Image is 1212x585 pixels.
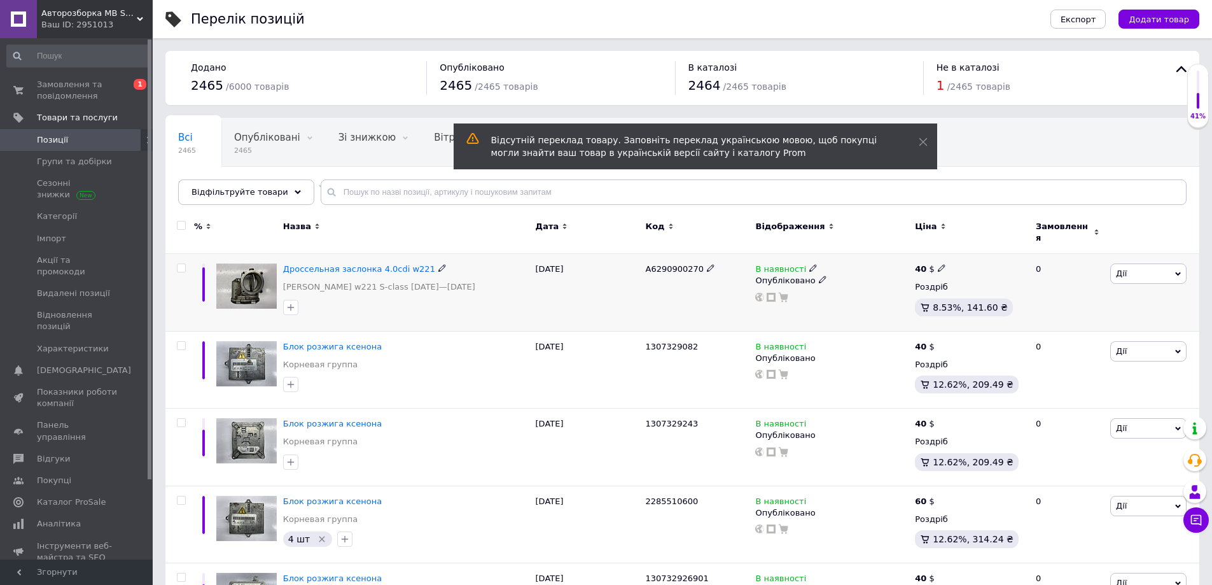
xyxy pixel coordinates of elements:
a: Блок розжига ксенона [283,497,382,506]
div: 0 [1028,331,1107,409]
span: Каталог ProSale [37,497,106,508]
button: Додати товар [1118,10,1199,29]
span: Товари та послуги [37,112,118,123]
a: Блок розжига ксенона [283,419,382,428]
a: Корневая группа [283,514,358,525]
span: Ціна [915,221,937,232]
span: Видалені позиції [37,288,110,299]
span: Показники роботи компанії [37,386,118,409]
span: Зі знижкою [338,132,396,143]
span: Опубліковані [234,132,300,143]
a: Корневая группа [283,359,358,370]
span: 2465 [191,78,223,93]
div: Ваш ID: 2951013 [41,19,153,31]
input: Пошук [6,45,150,67]
div: 0 [1028,254,1107,332]
span: 12.62%, 314.24 ₴ [933,534,1013,544]
span: [DEMOGRAPHIC_DATA] [37,365,131,376]
span: В наявності [755,419,806,432]
span: Дії [1116,269,1127,278]
span: 2465 [234,146,300,155]
span: 2465 [178,146,196,155]
div: $ [915,341,935,353]
div: Опубліковано [755,507,909,519]
img: Блок розжига ксенона [216,341,277,386]
b: 40 [915,419,926,428]
div: Роздріб [915,359,1025,370]
b: 60 [915,497,926,506]
span: Покупці [37,475,71,486]
div: $ [915,418,935,430]
input: Пошук по назві позиції, артикулу і пошуковим запитам [321,180,1187,205]
span: 1 [937,78,945,93]
span: Додати товар [1129,15,1189,24]
span: 8.53%, 141.60 ₴ [933,302,1008,313]
span: 130732926901 [646,574,709,583]
span: Замовлення [1036,221,1090,244]
div: [DATE] [533,486,643,563]
span: Mercedes-Benz W221 200... [178,180,312,192]
div: [DATE] [533,254,643,332]
div: 0 [1028,409,1107,486]
span: Авторозборка MB STAR [41,8,137,19]
span: Сезонні знижки [37,178,118,201]
div: $ [915,264,946,275]
span: 12.62%, 209.49 ₴ [933,379,1013,390]
div: [DATE] [533,409,643,486]
a: Дроссельная заслонка 4.0cdi w221 [283,264,435,274]
span: Дії [1116,423,1127,433]
div: 0 [1028,486,1107,563]
span: Опубліковано [440,62,505,73]
div: $ [915,496,935,507]
div: Роздріб [915,281,1025,293]
a: Блок розжига ксенона [283,574,382,583]
span: Відображення [755,221,825,232]
span: Дата [536,221,559,232]
a: Корневая группа [283,436,358,448]
span: Додано [191,62,226,73]
span: Не в каталозі [937,62,1000,73]
span: 12.62%, 209.49 ₴ [933,457,1013,467]
span: В наявності [755,342,806,355]
span: 1307329082 [646,342,699,351]
span: Категорії [37,211,77,222]
div: [DATE] [533,331,643,409]
span: Всі [178,132,193,143]
button: Чат з покупцем [1183,507,1209,533]
div: Роздріб [915,514,1025,525]
span: Код [646,221,665,232]
span: % [194,221,202,232]
div: 41% [1188,112,1208,121]
a: [PERSON_NAME] w221 S-class [DATE]—[DATE] [283,281,475,293]
a: Блок розжига ксенона [283,342,382,351]
span: В наявності [755,497,806,510]
span: Експорт [1061,15,1096,24]
button: Експорт [1050,10,1106,29]
span: 2465 [440,78,472,93]
span: В наявності [755,264,806,278]
span: Відгуки [37,453,70,465]
div: Опубліковано [755,275,909,286]
span: Відфільтруйте товари [192,187,288,197]
span: / 2465 товарів [947,81,1010,92]
span: Позиції [37,134,68,146]
span: Панель управління [37,419,118,442]
svg: Видалити мітку [317,534,327,544]
span: Акції та промокоди [37,255,118,278]
span: Характеристики [37,343,109,355]
div: Mercedes-Benz W221 2005-2013 [165,167,337,215]
img: Блок розжига ксенона [216,496,277,541]
span: Відновлення позицій [37,309,118,332]
img: Блок розжига ксенона [216,418,277,463]
span: Групи та добірки [37,156,112,167]
div: Перелік позицій [191,13,305,26]
span: Інструменти веб-майстра та SEO [37,540,118,563]
div: Опубліковано [755,430,909,441]
div: Відсутній переклад товару. Заповніть переклад українською мовою, щоб покупці могли знайти ваш тов... [491,134,887,159]
span: Аналітика [37,518,81,530]
span: Дії [1116,346,1127,356]
b: 40 [915,574,926,583]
